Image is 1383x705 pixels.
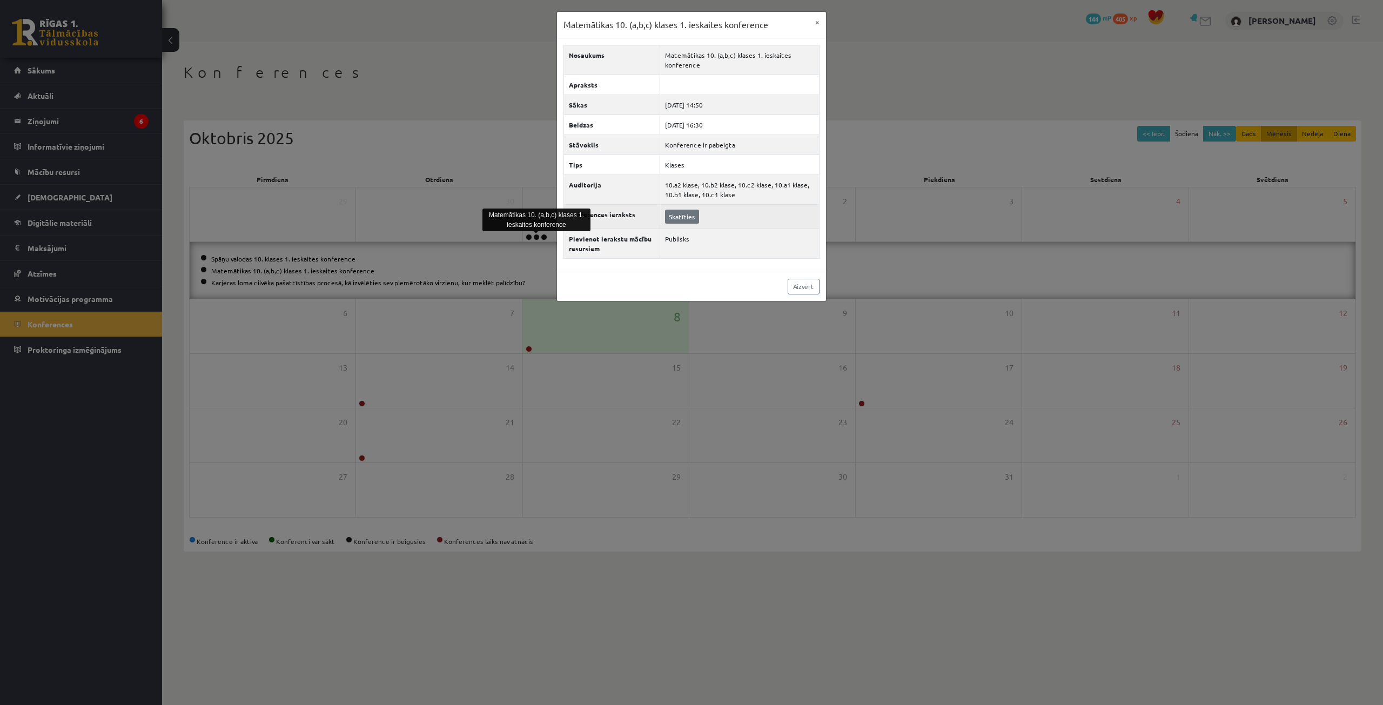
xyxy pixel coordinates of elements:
td: Konference ir pabeigta [660,135,820,155]
th: Beidzas [564,115,660,135]
th: Pievienot ierakstu mācību resursiem [564,229,660,258]
a: Aizvērt [788,279,820,294]
td: Klases [660,155,820,174]
button: × [809,12,826,32]
td: Matemātikas 10. (a,b,c) klases 1. ieskaites konference [660,45,820,75]
th: Tips [564,155,660,174]
td: Publisks [660,229,820,258]
a: Skatīties [665,210,699,224]
th: Apraksts [564,75,660,95]
td: [DATE] 16:30 [660,115,820,135]
td: 10.a2 klase, 10.b2 klase, 10.c2 klase, 10.a1 klase, 10.b1 klase, 10.c1 klase [660,174,820,204]
th: Sākas [564,95,660,115]
th: Nosaukums [564,45,660,75]
h3: Matemātikas 10. (a,b,c) klases 1. ieskaites konference [563,18,768,31]
th: Stāvoklis [564,135,660,155]
div: Matemātikas 10. (a,b,c) klases 1. ieskaites konference [482,209,590,231]
th: Konferences ieraksts [564,204,660,229]
td: [DATE] 14:50 [660,95,820,115]
th: Auditorija [564,174,660,204]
